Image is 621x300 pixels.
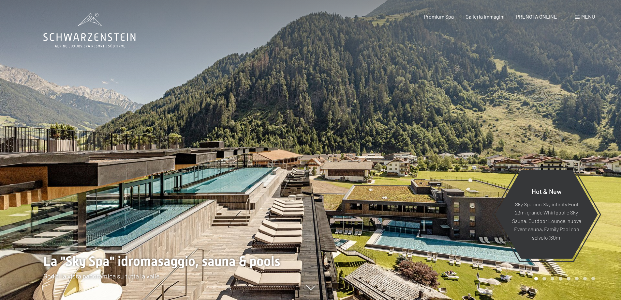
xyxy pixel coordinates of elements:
div: Carousel Page 5 [567,277,570,280]
div: Carousel Pagination [532,277,595,280]
div: Carousel Page 2 [542,277,546,280]
p: Sky Spa con Sky infinity Pool 23m, grande Whirlpool e Sky Sauna, Outdoor Lounge, nuova Event saun... [511,200,582,242]
a: Premium Spa [424,13,454,20]
div: Carousel Page 1 (Current Slide) [534,277,538,280]
div: Carousel Page 7 [583,277,587,280]
div: Carousel Page 3 [551,277,554,280]
span: Menu [581,13,595,20]
span: Hot & New [532,187,562,195]
a: PRENOTA ONLINE [516,13,557,20]
a: Hot & New Sky Spa con Sky infinity Pool 23m, grande Whirlpool e Sky Sauna, Outdoor Lounge, nuova ... [495,169,598,259]
div: Carousel Page 4 [559,277,562,280]
div: Carousel Page 6 [575,277,579,280]
a: Galleria immagini [466,13,505,20]
div: Carousel Page 8 [591,277,595,280]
